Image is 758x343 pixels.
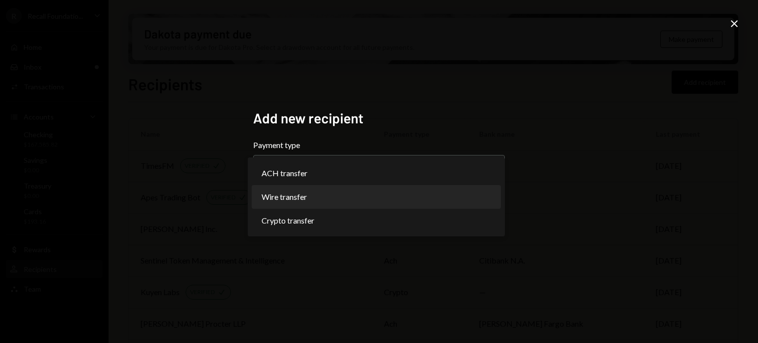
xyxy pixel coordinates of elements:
span: ACH transfer [262,167,307,179]
span: Wire transfer [262,191,307,203]
h2: Add new recipient [253,109,505,128]
label: Payment type [253,139,505,151]
button: Payment type [253,155,505,183]
span: Crypto transfer [262,215,314,227]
